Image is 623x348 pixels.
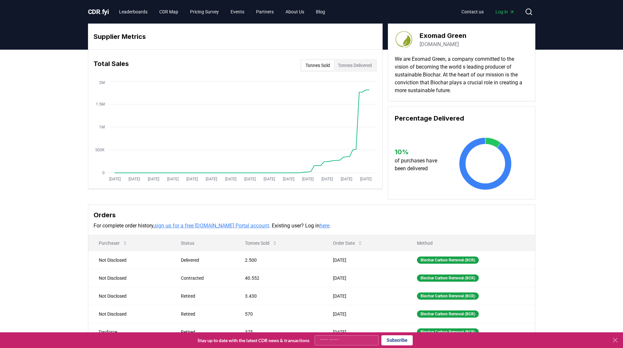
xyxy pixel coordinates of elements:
td: [DATE] [322,323,407,341]
a: [DOMAIN_NAME] [420,41,459,48]
h3: Orders [94,210,530,220]
nav: Main [114,6,330,18]
h3: Percentage Delivered [395,113,528,123]
td: [DATE] [322,269,407,287]
a: here [320,223,329,229]
a: Log in [490,6,520,18]
nav: Main [456,6,520,18]
div: Biochar Carbon Removal (BCR) [417,310,479,318]
tspan: [DATE] [360,177,371,181]
tspan: [DATE] [263,177,275,181]
p: We are Exomad Green, a company committed to the vision of becoming the world s leading producer o... [395,55,528,94]
tspan: [DATE] [128,177,140,181]
div: Biochar Carbon Removal (BCR) [417,292,479,300]
div: Retired [181,329,229,335]
div: Retired [181,293,229,299]
h3: Exomad Green [420,31,466,41]
p: Status [176,240,229,246]
td: 3.430 [234,287,323,305]
a: sign up for a free [DOMAIN_NAME] Portal account [154,223,269,229]
td: Dayforce [88,323,171,341]
a: Events [225,6,250,18]
h3: Supplier Metrics [94,32,377,41]
button: Purchaser [94,237,133,250]
a: Pricing Survey [185,6,224,18]
a: CDR Map [154,6,183,18]
span: CDR fyi [88,8,109,16]
tspan: 500K [95,148,105,152]
td: Not Disclosed [88,251,171,269]
a: CDR.fyi [88,7,109,16]
tspan: [DATE] [186,177,198,181]
td: Not Disclosed [88,269,171,287]
img: Exomad Green-logo [395,30,413,49]
div: Biochar Carbon Removal (BCR) [417,257,479,264]
tspan: [DATE] [283,177,294,181]
a: Contact us [456,6,489,18]
tspan: [DATE] [225,177,236,181]
tspan: [DATE] [302,177,313,181]
tspan: 1M [99,125,105,129]
h3: 10 % [395,147,443,157]
tspan: 0 [102,171,105,175]
td: [DATE] [322,251,407,269]
td: Not Disclosed [88,305,171,323]
tspan: [DATE] [167,177,178,181]
td: Not Disclosed [88,287,171,305]
a: About Us [280,6,309,18]
tspan: 2M [99,80,105,85]
div: Delivered [181,257,229,263]
td: 40.552 [234,269,323,287]
td: 375 [234,323,323,341]
td: [DATE] [322,287,407,305]
div: Contracted [181,275,229,281]
tspan: [DATE] [109,177,120,181]
td: [DATE] [322,305,407,323]
tspan: [DATE] [205,177,217,181]
tspan: 1.5M [96,102,105,107]
span: . [100,8,102,16]
tspan: [DATE] [147,177,159,181]
div: Biochar Carbon Removal (BCR) [417,274,479,282]
h3: Total Sales [94,59,129,72]
p: Method [412,240,529,246]
tspan: [DATE] [340,177,352,181]
p: of purchases have been delivered [395,157,443,173]
tspan: [DATE] [244,177,255,181]
p: For complete order history, . Existing user? Log in . [94,222,530,230]
div: Retired [181,311,229,317]
td: 570 [234,305,323,323]
button: Tonnes Sold [240,237,283,250]
button: Tonnes Sold [302,60,334,71]
button: Tonnes Delivered [334,60,376,71]
tspan: [DATE] [321,177,333,181]
a: Blog [311,6,330,18]
button: Order Date [328,237,368,250]
td: 2.500 [234,251,323,269]
div: Biochar Carbon Removal (BCR) [417,328,479,336]
span: Log in [495,8,514,15]
a: Partners [251,6,279,18]
a: Leaderboards [114,6,153,18]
